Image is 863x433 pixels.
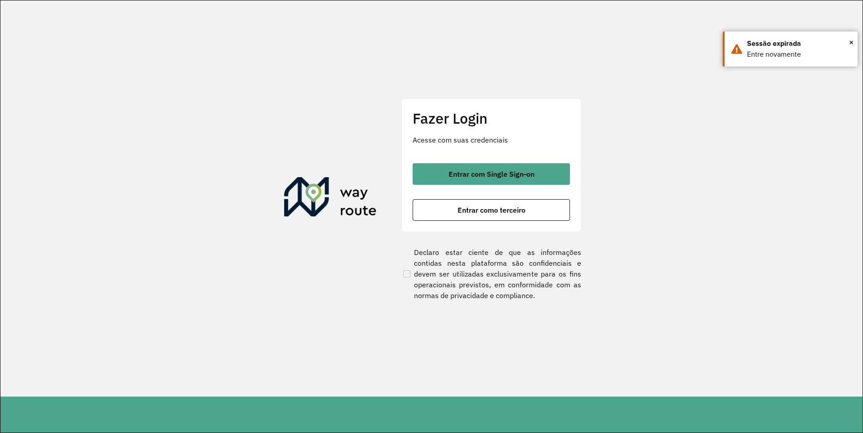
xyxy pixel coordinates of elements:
[284,177,377,220] img: Roteirizador AmbevTech
[747,38,851,49] div: Sessão expirada
[747,49,851,60] div: Entre novamente
[849,36,854,49] button: Close
[413,163,570,185] button: button
[413,110,570,127] h2: Fazer Login
[458,206,525,214] span: Entrar como terceiro
[449,170,534,178] span: Entrar com Single Sign-on
[413,134,570,145] p: Acesse com suas credenciais
[401,247,581,301] label: Declaro estar ciente de que as informações contidas nesta plataforma são confidenciais e devem se...
[413,199,570,221] button: button
[849,36,854,49] span: ×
